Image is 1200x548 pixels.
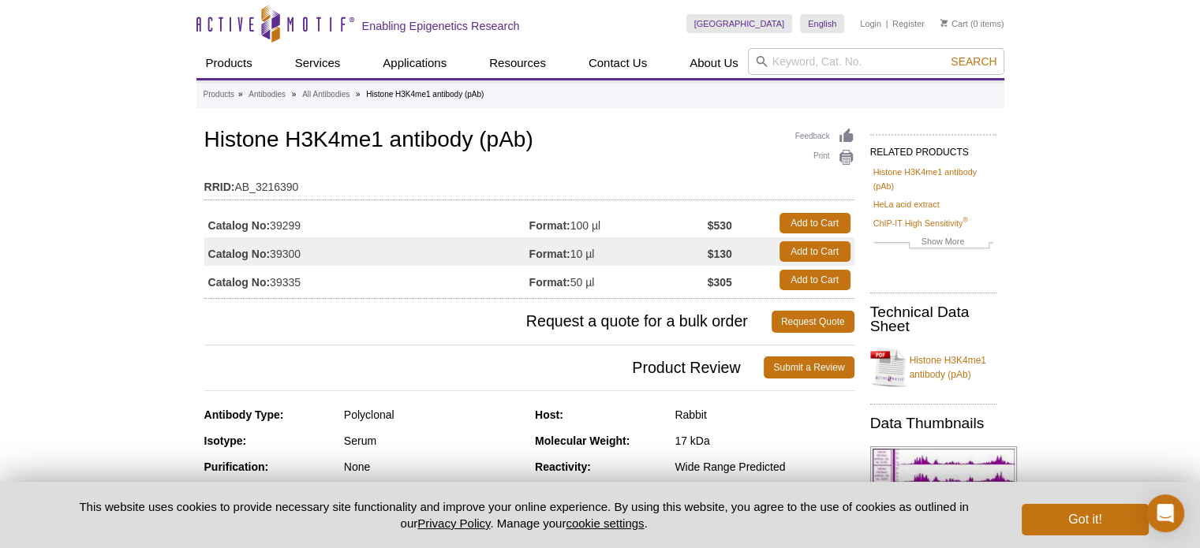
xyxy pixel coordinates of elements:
[566,516,644,530] button: cookie settings
[204,460,269,473] strong: Purification:
[204,356,764,378] span: Product Review
[529,266,708,294] td: 50 µl
[795,149,854,166] a: Print
[362,19,520,33] h2: Enabling Epigenetics Research
[860,18,881,29] a: Login
[535,460,591,473] strong: Reactivity:
[535,408,563,421] strong: Host:
[204,170,854,196] td: AB_3216390
[940,18,968,29] a: Cart
[344,434,523,448] div: Serum
[535,434,630,447] strong: Molecular Weight:
[204,180,235,194] strong: RRID:
[675,434,854,448] div: 17 kDa
[873,216,968,230] a: ChIP-IT High Sensitivity®
[373,48,456,78] a: Applications
[708,275,732,289] strong: $305
[886,14,888,33] li: |
[344,460,523,474] div: None
[196,48,262,78] a: Products
[302,88,350,102] a: All Antibodies
[529,218,570,233] strong: Format:
[708,247,732,261] strong: $130
[870,344,996,391] a: Histone H3K4me1 antibody (pAb)
[529,247,570,261] strong: Format:
[800,14,844,33] a: English
[708,218,732,233] strong: $530
[1146,494,1184,532] div: Open Intercom Messenger
[951,55,996,68] span: Search
[208,275,271,289] strong: Catalog No:
[292,90,297,99] li: »
[366,90,484,99] li: Histone H3K4me1 antibody (pAb)
[208,218,271,233] strong: Catalog No:
[204,408,284,421] strong: Antibody Type:
[779,213,850,233] a: Add to Cart
[208,247,271,261] strong: Catalog No:
[873,234,993,252] a: Show More
[204,266,529,294] td: 39335
[52,498,996,531] p: This website uses cookies to provide necessary site functionality and improve your online experie...
[344,408,523,422] div: Polyclonal
[529,237,708,266] td: 10 µl
[480,48,555,78] a: Resources
[870,446,1017,514] img: Histone H3K4me1 antibody (pAb) tested by ChIP-Seq
[417,516,490,530] a: Privacy Policy
[356,90,361,99] li: »
[940,14,1004,33] li: (0 items)
[946,54,1001,69] button: Search
[675,460,854,474] div: Wide Range Predicted
[204,88,234,102] a: Products
[873,165,993,193] a: Histone H3K4me1 antibody (pAb)
[764,356,854,378] a: Submit a Review
[892,18,925,29] a: Register
[579,48,656,78] a: Contact Us
[779,241,850,262] a: Add to Cart
[779,270,850,290] a: Add to Cart
[204,128,854,155] h1: Histone H3K4me1 antibody (pAb)
[870,134,996,162] h2: RELATED PRODUCTS
[238,90,243,99] li: »
[940,19,948,27] img: Your Cart
[686,14,793,33] a: [GEOGRAPHIC_DATA]
[870,416,996,431] h2: Data Thumbnails
[870,305,996,334] h2: Technical Data Sheet
[748,48,1004,75] input: Keyword, Cat. No.
[204,209,529,237] td: 39299
[772,311,854,333] a: Request Quote
[249,88,286,102] a: Antibodies
[680,48,748,78] a: About Us
[795,128,854,145] a: Feedback
[963,216,968,224] sup: ®
[873,197,940,211] a: HeLa acid extract
[529,209,708,237] td: 100 µl
[286,48,350,78] a: Services
[204,434,247,447] strong: Isotype:
[529,275,570,289] strong: Format:
[1022,504,1148,535] button: Got it!
[204,311,772,333] span: Request a quote for a bulk order
[675,408,854,422] div: Rabbit
[204,237,529,266] td: 39300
